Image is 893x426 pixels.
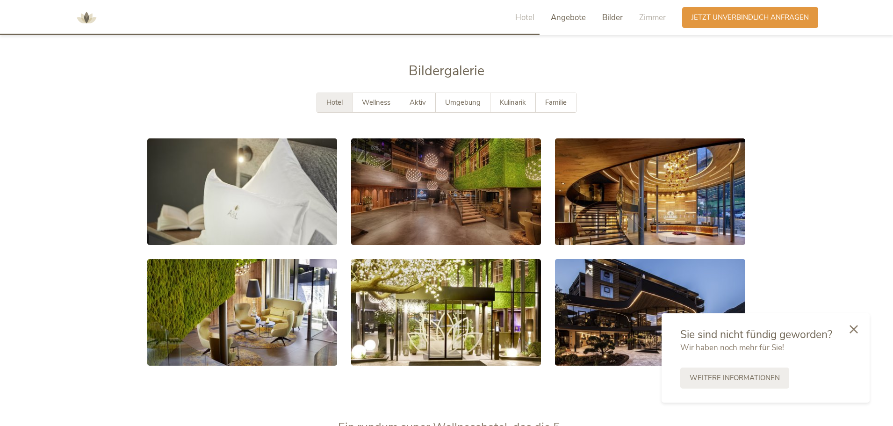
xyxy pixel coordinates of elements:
[602,12,623,23] span: Bilder
[326,98,343,107] span: Hotel
[680,342,784,353] span: Wir haben noch mehr für Sie!
[409,62,484,80] span: Bildergalerie
[680,368,789,389] a: Weitere Informationen
[500,98,526,107] span: Kulinarik
[515,12,534,23] span: Hotel
[551,12,586,23] span: Angebote
[545,98,567,107] span: Familie
[691,13,809,22] span: Jetzt unverbindlich anfragen
[639,12,666,23] span: Zimmer
[680,327,832,342] span: Sie sind nicht fündig geworden?
[72,14,101,21] a: AMONTI & LUNARIS Wellnessresort
[410,98,426,107] span: Aktiv
[690,373,780,383] span: Weitere Informationen
[362,98,390,107] span: Wellness
[72,4,101,32] img: AMONTI & LUNARIS Wellnessresort
[445,98,481,107] span: Umgebung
